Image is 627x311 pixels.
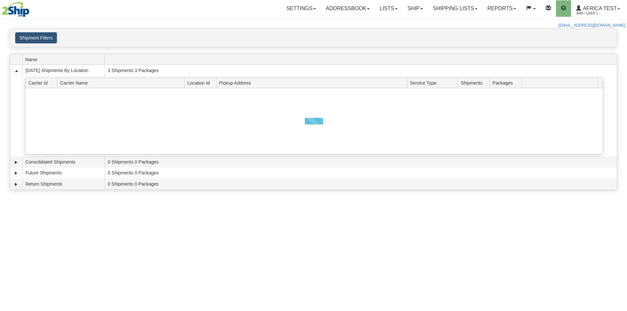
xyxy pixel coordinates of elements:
[576,10,625,17] span: 3065 / User 1
[13,170,19,176] a: Expand
[105,178,617,190] td: 0 Shipments 0 Packages
[571,0,625,17] a: Africa Test 3065 / User 1
[375,0,402,17] a: Lists
[321,0,375,17] a: Addressbook
[492,78,521,88] span: Packages
[105,156,617,168] td: 0 Shipments 0 Packages
[187,78,216,88] span: Location Id
[281,0,321,17] a: Settings
[13,159,19,166] a: Expand
[2,2,30,18] img: logo3065.jpg
[410,78,458,88] span: Service Type
[22,168,105,179] td: Future Shipments
[428,0,482,17] a: Shipping lists
[22,65,105,76] td: [DATE] Shipments By Location
[105,168,617,179] td: 0 Shipments 0 Packages
[25,54,105,65] span: Name
[461,78,490,88] span: Shipments
[105,65,617,76] td: 3 Shipments 3 Packages
[559,23,625,28] a: [EMAIL_ADDRESS][DOMAIN_NAME]
[13,181,19,188] a: Expand
[13,67,19,74] a: Collapse
[403,0,428,17] a: Ship
[581,6,617,11] span: Africa Test
[22,156,105,168] td: Consolidated Shipments
[28,78,57,88] span: Carrier Id
[483,0,521,17] a: Reports
[60,78,185,88] span: Carrier Name
[15,32,57,43] button: Shipment Filters
[219,78,407,88] span: Pickup Address
[22,178,105,190] td: Return Shipments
